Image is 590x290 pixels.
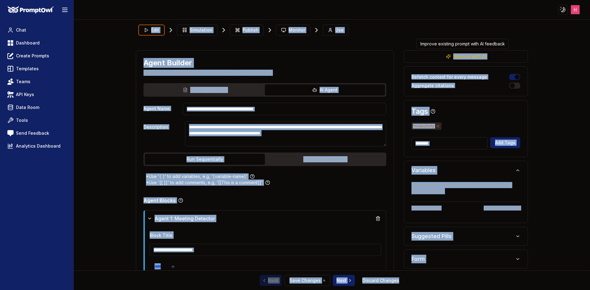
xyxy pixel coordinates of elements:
label: Refetch context for every message [411,75,487,79]
button: Monitor [276,25,310,36]
button: Variables [404,161,528,180]
span: Dashboard [16,40,40,46]
a: Analytics Dashboard [5,141,69,152]
button: Save Changes [284,275,330,286]
span: Use [335,27,344,33]
a: Send Feedback [5,128,69,139]
button: Form [404,250,528,268]
span: Send Feedback [16,130,49,136]
span: Teams [16,79,30,85]
button: Prompt Template [145,84,265,95]
button: Improve with AI [404,50,528,63]
button: Discard Changes [357,275,404,286]
a: Back [260,275,282,286]
a: Create Prompts [5,50,69,61]
span: Publish [242,27,258,33]
button: Suggested Pills [404,227,528,246]
a: Tools [5,115,69,126]
span: Simulation [190,27,212,33]
span: Create Prompts [16,53,49,59]
button: Next [333,275,355,286]
a: Dashboard [5,37,69,48]
a: Chat [5,25,69,36]
img: feedback [7,130,14,136]
img: PromptOwl [8,6,54,14]
p: *Use '[[ ]]' to add comments, e.g, '[[This is a comment]]' [146,180,263,186]
p: Manage variables organized by blocks in your AI agent workflow. [411,182,520,194]
p: Agent Blocks [144,198,176,203]
span: Analytics Dashboard [16,143,61,149]
span: Chat [16,27,26,33]
button: Run with Supervisor [265,154,385,165]
h1: Agent Builder [144,58,192,68]
button: Publish [230,25,264,36]
span: Productivity [411,122,442,130]
a: Data Room [5,102,69,113]
span: 0 filled variables [411,206,441,211]
span: API Keys [16,91,34,98]
span: Monitor [289,27,305,33]
span: Edit [151,27,159,33]
button: Edit [138,25,165,36]
p: Improve existing prompt with AI feedback [420,41,505,47]
span: Tools [16,117,28,123]
p: Build multi-step AI agents with copy-paste variable connections [144,70,387,76]
span: Data Room [16,104,39,110]
button: Add Tags [490,137,520,148]
label: Agent Name [144,103,180,115]
a: API Keys [5,89,69,100]
button: Use [323,25,349,36]
span: 0 imported variables [484,206,520,211]
span: Agent 1: Meeting Detector [155,215,215,222]
h3: Tags [411,108,428,115]
button: Simulation [177,25,218,36]
a: Discard Changes [362,277,399,284]
label: Aggregate citations [411,83,454,88]
div: Variables [404,180,528,223]
a: Templates [5,63,69,74]
button: AI Agent [265,84,385,95]
button: Run Sequentially [145,154,265,165]
label: Description [144,121,183,146]
label: Block Title [150,233,172,238]
p: *Use '{ }' to add variables, e.g, '{variable-name}' [146,173,247,180]
span: Templates [16,66,39,72]
span: Next [336,277,352,284]
a: Teams [5,76,69,87]
img: ACg8ocJJXoBNX9W-FjmgwSseULRJykJmqCZYzqgfQpEi3YodQgNtRg=s96-c [571,5,580,14]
